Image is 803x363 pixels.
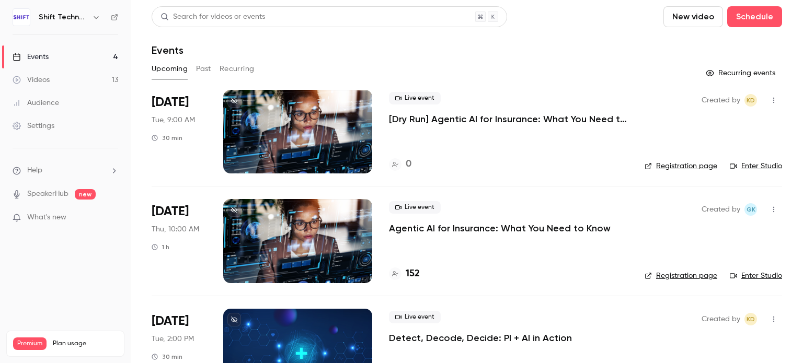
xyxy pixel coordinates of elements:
[13,337,47,350] span: Premium
[27,212,66,223] span: What's new
[152,224,199,235] span: Thu, 10:00 AM
[152,44,183,56] h1: Events
[152,313,189,330] span: [DATE]
[75,189,96,200] span: new
[152,134,182,142] div: 30 min
[160,11,265,22] div: Search for videos or events
[663,6,723,27] button: New video
[152,199,207,283] div: Sep 25 Thu, 10:00 AM (America/New York)
[152,203,189,220] span: [DATE]
[747,313,755,325] span: KD
[13,121,54,131] div: Settings
[702,313,740,325] span: Created by
[747,94,755,107] span: KD
[701,65,782,81] button: Recurring events
[389,201,441,214] span: Live event
[13,98,59,108] div: Audience
[406,267,420,281] h4: 152
[389,332,572,344] a: Detect, Decode, Decide: PI + AI in Action
[702,94,740,107] span: Created by
[220,61,255,77] button: Recurring
[53,339,118,348] span: Plan usage
[389,92,441,104] span: Live event
[152,90,207,173] div: Sep 23 Tue, 9:00 AM (America/New York)
[152,334,194,344] span: Tue, 2:00 PM
[389,157,411,171] a: 0
[645,271,717,281] a: Registration page
[389,222,611,235] a: Agentic AI for Insurance: What You Need to Know
[13,52,49,62] div: Events
[39,12,88,22] h6: Shift Technology
[152,353,182,361] div: 30 min
[744,94,757,107] span: Kristen DeLuca
[389,113,628,125] a: [Dry Run] Agentic AI for Insurance: What You Need to Know
[152,115,195,125] span: Tue, 9:00 AM
[13,165,118,176] li: help-dropdown-opener
[196,61,211,77] button: Past
[389,267,420,281] a: 152
[106,213,118,223] iframe: Noticeable Trigger
[152,61,188,77] button: Upcoming
[744,313,757,325] span: Kristen DeLuca
[730,161,782,171] a: Enter Studio
[13,75,50,85] div: Videos
[152,243,169,251] div: 1 h
[27,189,68,200] a: SpeakerHub
[727,6,782,27] button: Schedule
[730,271,782,281] a: Enter Studio
[747,203,755,216] span: GK
[13,9,30,26] img: Shift Technology
[27,165,42,176] span: Help
[389,311,441,323] span: Live event
[645,161,717,171] a: Registration page
[702,203,740,216] span: Created by
[744,203,757,216] span: Gaud KROTOFF
[406,157,411,171] h4: 0
[152,94,189,111] span: [DATE]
